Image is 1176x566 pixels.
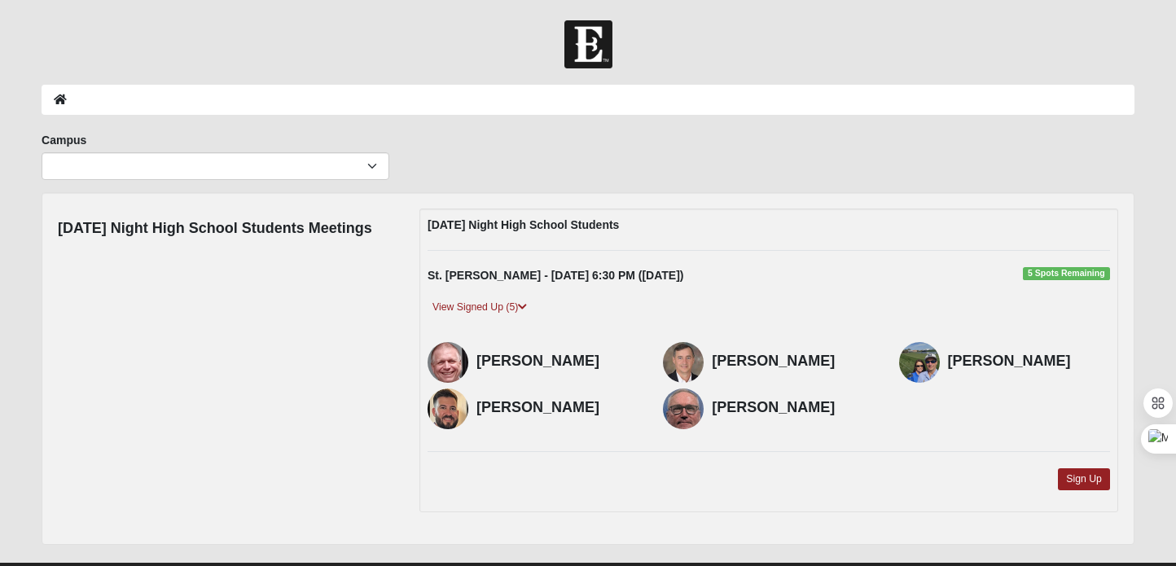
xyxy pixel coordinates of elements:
[1058,468,1110,490] a: Sign Up
[428,218,619,231] strong: [DATE] Night High School Students
[58,220,372,238] h4: [DATE] Night High School Students Meetings
[476,353,638,371] h4: [PERSON_NAME]
[476,399,638,417] h4: [PERSON_NAME]
[712,399,874,417] h4: [PERSON_NAME]
[899,342,940,383] img: Karen Paulk
[712,353,874,371] h4: [PERSON_NAME]
[428,388,468,429] img: Bryant Braithwaite
[948,353,1110,371] h4: [PERSON_NAME]
[564,20,612,68] img: Church of Eleven22 Logo
[1023,267,1110,280] span: 5 Spots Remaining
[663,342,704,383] img: Randy Paulk
[663,388,704,429] img: Mike Fronckoski
[428,342,468,383] img: Dean Peterson
[428,299,532,316] a: View Signed Up (5)
[428,269,683,282] strong: St. [PERSON_NAME] - [DATE] 6:30 PM ([DATE])
[42,132,86,148] label: Campus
